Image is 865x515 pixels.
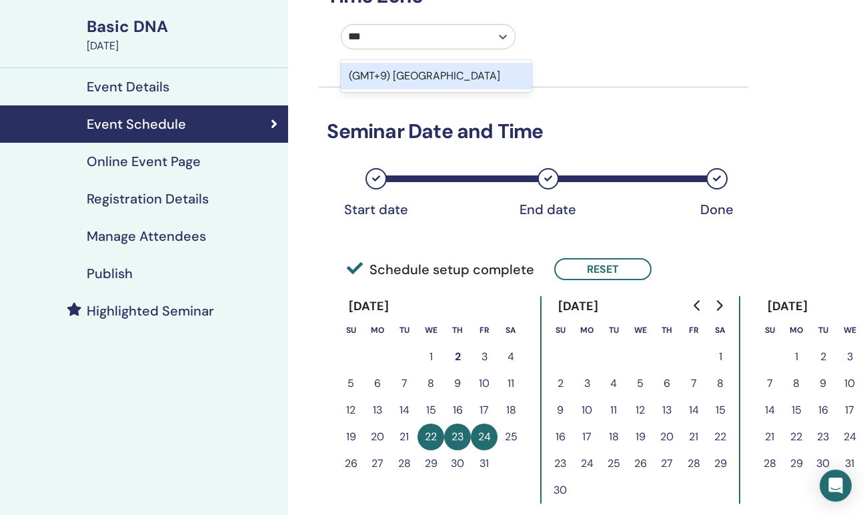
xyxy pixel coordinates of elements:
[364,397,391,424] button: 13
[836,344,863,370] button: 3
[337,397,364,424] button: 12
[707,344,734,370] button: 1
[554,258,652,280] button: Reset
[87,116,186,132] h4: Event Schedule
[707,317,734,344] th: Saturday
[547,370,574,397] button: 2
[836,397,863,424] button: 17
[783,397,810,424] button: 15
[364,370,391,397] button: 6
[337,317,364,344] th: Sunday
[498,370,524,397] button: 11
[343,201,409,217] div: Start date
[783,344,810,370] button: 1
[498,317,524,344] th: Saturday
[471,424,498,450] button: 24
[471,397,498,424] button: 17
[707,397,734,424] button: 15
[684,201,750,217] div: Done
[471,450,498,477] button: 31
[756,296,818,317] div: [DATE]
[337,296,399,317] div: [DATE]
[547,296,609,317] div: [DATE]
[654,450,680,477] button: 27
[337,450,364,477] button: 26
[417,424,444,450] button: 22
[444,450,471,477] button: 30
[515,201,582,217] div: End date
[498,424,524,450] button: 25
[444,344,471,370] button: 2
[836,370,863,397] button: 10
[417,397,444,424] button: 15
[341,63,531,89] div: (GMT+9) [GEOGRAPHIC_DATA]
[810,344,836,370] button: 2
[783,370,810,397] button: 8
[444,397,471,424] button: 16
[337,370,364,397] button: 5
[600,397,627,424] button: 11
[836,317,863,344] th: Wednesday
[654,397,680,424] button: 13
[547,397,574,424] button: 9
[574,370,600,397] button: 3
[391,397,417,424] button: 14
[627,317,654,344] th: Wednesday
[87,15,280,38] div: Basic DNA
[87,303,214,319] h4: Highlighted Seminar
[836,424,863,450] button: 24
[654,370,680,397] button: 6
[417,344,444,370] button: 1
[87,79,169,95] h4: Event Details
[547,477,574,504] button: 30
[627,450,654,477] button: 26
[444,424,471,450] button: 23
[756,450,783,477] button: 28
[783,424,810,450] button: 22
[810,317,836,344] th: Tuesday
[444,317,471,344] th: Thursday
[337,424,364,450] button: 19
[756,370,783,397] button: 7
[87,38,280,54] div: [DATE]
[391,317,417,344] th: Tuesday
[810,450,836,477] button: 30
[600,317,627,344] th: Tuesday
[810,370,836,397] button: 9
[627,424,654,450] button: 19
[471,317,498,344] th: Friday
[680,397,707,424] button: 14
[708,292,730,319] button: Go to next month
[707,424,734,450] button: 22
[707,370,734,397] button: 8
[417,370,444,397] button: 8
[444,370,471,397] button: 9
[574,317,600,344] th: Monday
[680,370,707,397] button: 7
[680,424,707,450] button: 21
[600,370,627,397] button: 4
[364,317,391,344] th: Monday
[627,397,654,424] button: 12
[417,317,444,344] th: Wednesday
[498,397,524,424] button: 18
[319,119,748,143] h3: Seminar Date and Time
[810,397,836,424] button: 16
[417,450,444,477] button: 29
[687,292,708,319] button: Go to previous month
[87,228,206,244] h4: Manage Attendees
[391,450,417,477] button: 28
[87,191,209,207] h4: Registration Details
[87,266,133,282] h4: Publish
[654,424,680,450] button: 20
[547,450,574,477] button: 23
[680,450,707,477] button: 28
[836,450,863,477] button: 31
[547,317,574,344] th: Sunday
[627,370,654,397] button: 5
[654,317,680,344] th: Thursday
[79,15,288,54] a: Basic DNA[DATE]
[391,424,417,450] button: 21
[680,317,707,344] th: Friday
[783,450,810,477] button: 29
